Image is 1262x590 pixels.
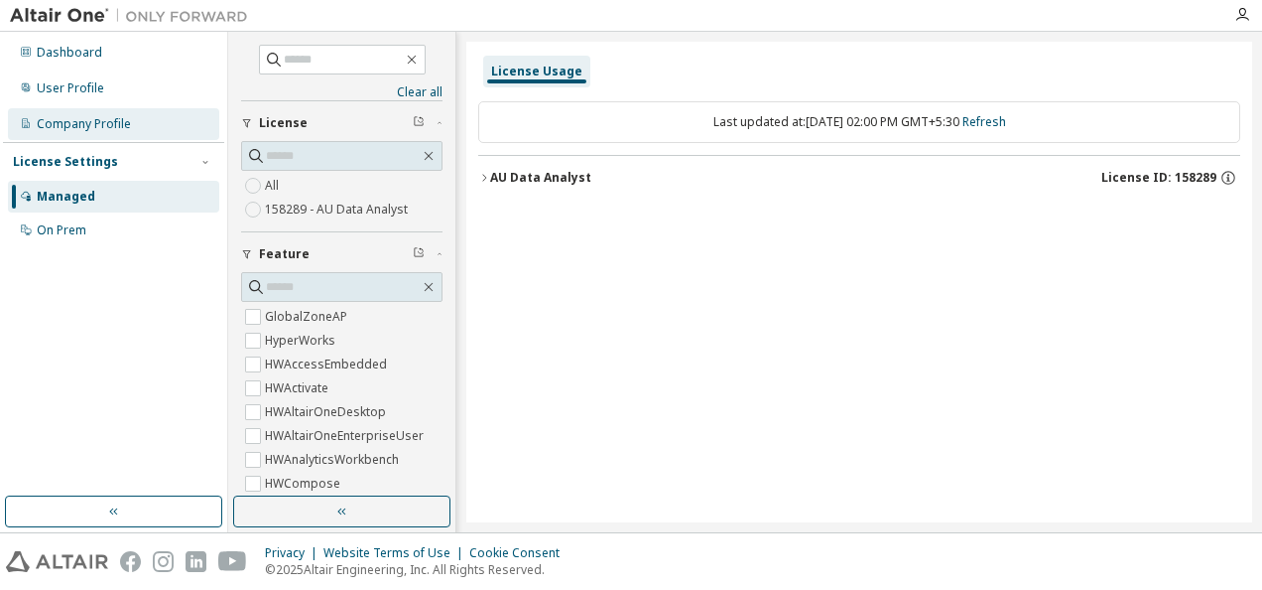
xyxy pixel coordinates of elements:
[265,545,323,561] div: Privacy
[153,551,174,572] img: instagram.svg
[323,545,469,561] div: Website Terms of Use
[265,561,571,578] p: © 2025 Altair Engineering, Inc. All Rights Reserved.
[13,154,118,170] div: License Settings
[37,189,95,205] div: Managed
[259,115,308,131] span: License
[6,551,108,572] img: altair_logo.svg
[120,551,141,572] img: facebook.svg
[218,551,247,572] img: youtube.svg
[469,545,571,561] div: Cookie Consent
[1101,170,1216,186] span: License ID: 158289
[265,329,339,353] label: HyperWorks
[241,232,442,276] button: Feature
[478,156,1240,200] button: AU Data AnalystLicense ID: 158289
[491,64,582,79] div: License Usage
[37,80,104,96] div: User Profile
[265,400,390,424] label: HWAltairOneDesktop
[241,84,442,100] a: Clear all
[186,551,206,572] img: linkedin.svg
[37,45,102,61] div: Dashboard
[265,305,351,329] label: GlobalZoneAP
[10,6,258,26] img: Altair One
[37,222,86,238] div: On Prem
[265,198,412,221] label: 158289 - AU Data Analyst
[265,353,391,376] label: HWAccessEmbedded
[265,424,428,448] label: HWAltairOneEnterpriseUser
[962,113,1006,130] a: Refresh
[265,174,283,198] label: All
[413,115,425,131] span: Clear filter
[478,101,1240,143] div: Last updated at: [DATE] 02:00 PM GMT+5:30
[490,170,591,186] div: AU Data Analyst
[413,246,425,262] span: Clear filter
[259,246,310,262] span: Feature
[265,376,332,400] label: HWActivate
[265,472,344,496] label: HWCompose
[265,448,403,472] label: HWAnalyticsWorkbench
[37,116,131,132] div: Company Profile
[241,101,442,145] button: License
